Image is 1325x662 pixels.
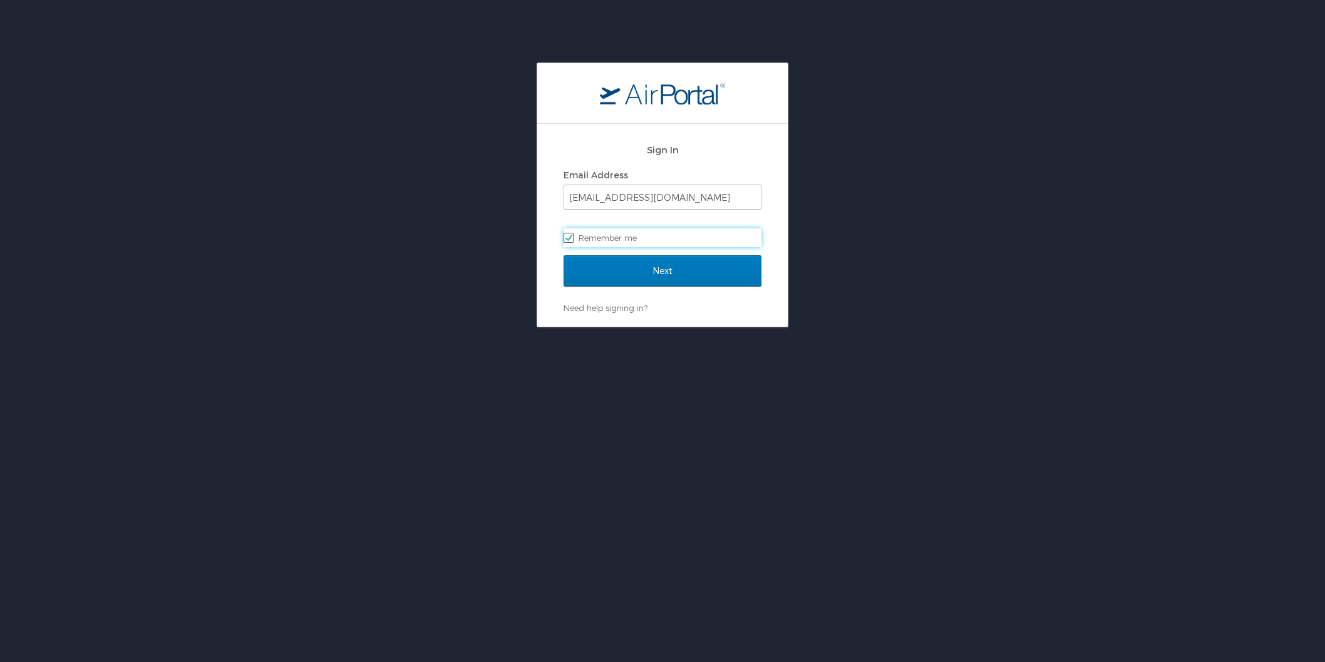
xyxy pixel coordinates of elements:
[564,255,761,287] input: Next
[600,82,725,104] img: logo
[564,303,647,313] a: Need help signing in?
[564,143,761,157] h2: Sign In
[564,170,628,180] label: Email Address
[564,228,761,247] label: Remember me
